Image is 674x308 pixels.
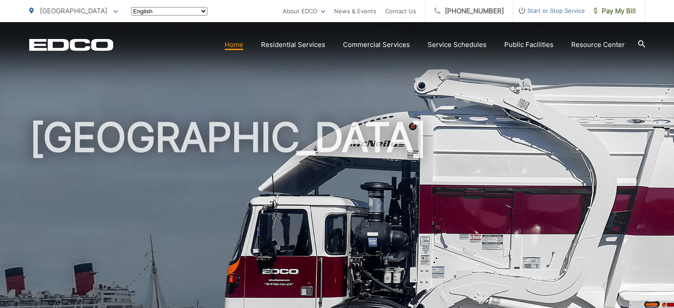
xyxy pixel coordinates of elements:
[334,6,376,16] a: News & Events
[571,39,625,50] a: Resource Center
[343,39,410,50] a: Commercial Services
[385,6,416,16] a: Contact Us
[504,39,553,50] a: Public Facilities
[40,7,107,15] span: [GEOGRAPHIC_DATA]
[594,6,636,16] span: Pay My Bill
[261,39,325,50] a: Residential Services
[29,39,113,51] a: EDCD logo. Return to the homepage.
[428,39,487,50] a: Service Schedules
[283,6,325,16] a: About EDCO
[225,39,243,50] a: Home
[131,7,207,16] select: Select a language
